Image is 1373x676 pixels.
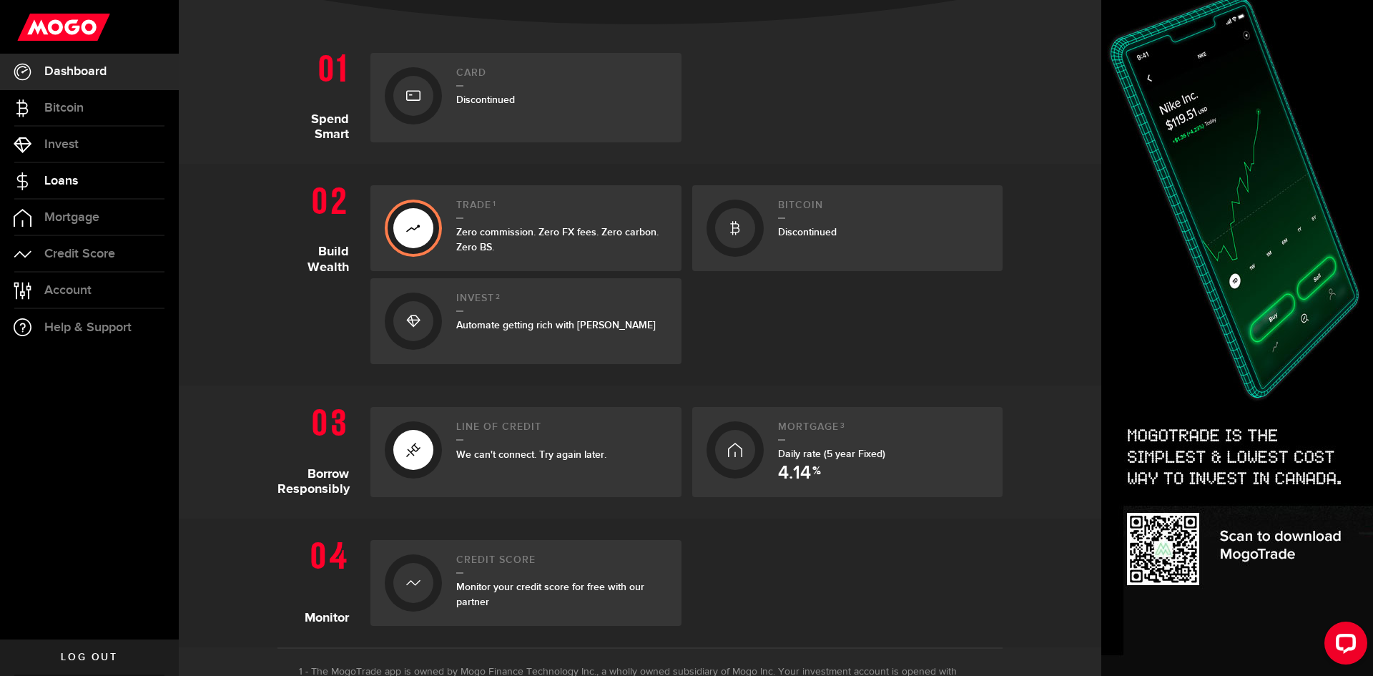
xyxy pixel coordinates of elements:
[456,581,644,608] span: Monitor your credit score for free with our partner
[1313,616,1373,676] iframe: LiveChat chat widget
[370,278,681,364] a: Invest2Automate getting rich with [PERSON_NAME]
[370,540,681,626] a: Credit ScoreMonitor your credit score for free with our partner
[778,421,989,441] h2: Mortgage
[812,466,821,483] span: %
[456,421,667,441] h2: Line of credit
[692,185,1003,271] a: BitcoinDiscontinued
[778,226,837,238] span: Discontinued
[456,200,667,219] h2: Trade
[44,175,78,187] span: Loans
[456,226,659,253] span: Zero commission. Zero FX fees. Zero carbon. Zero BS.
[778,448,885,460] span: Daily rate (5 year Fixed)
[778,464,811,483] span: 4.14
[496,293,501,301] sup: 2
[456,94,515,106] span: Discontinued
[44,65,107,78] span: Dashboard
[44,248,115,260] span: Credit Score
[44,138,79,151] span: Invest
[840,421,845,430] sup: 3
[456,293,667,312] h2: Invest
[44,321,132,334] span: Help & Support
[370,407,681,497] a: Line of creditWe can't connect. Try again later.
[44,211,99,224] span: Mortgage
[370,185,681,271] a: Trade1Zero commission. Zero FX fees. Zero carbon. Zero BS.
[692,407,1003,497] a: Mortgage3Daily rate (5 year Fixed) 4.14 %
[456,67,667,87] h2: Card
[456,319,656,331] span: Automate getting rich with [PERSON_NAME]
[277,400,360,497] h1: Borrow Responsibly
[44,284,92,297] span: Account
[456,554,667,574] h2: Credit Score
[778,200,989,219] h2: Bitcoin
[493,200,496,208] sup: 1
[44,102,84,114] span: Bitcoin
[61,652,117,662] span: Log out
[277,533,360,626] h1: Monitor
[277,46,360,142] h1: Spend Smart
[370,53,681,142] a: CardDiscontinued
[456,446,667,464] div: We can't connect. Try again later.
[277,178,360,364] h1: Build Wealth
